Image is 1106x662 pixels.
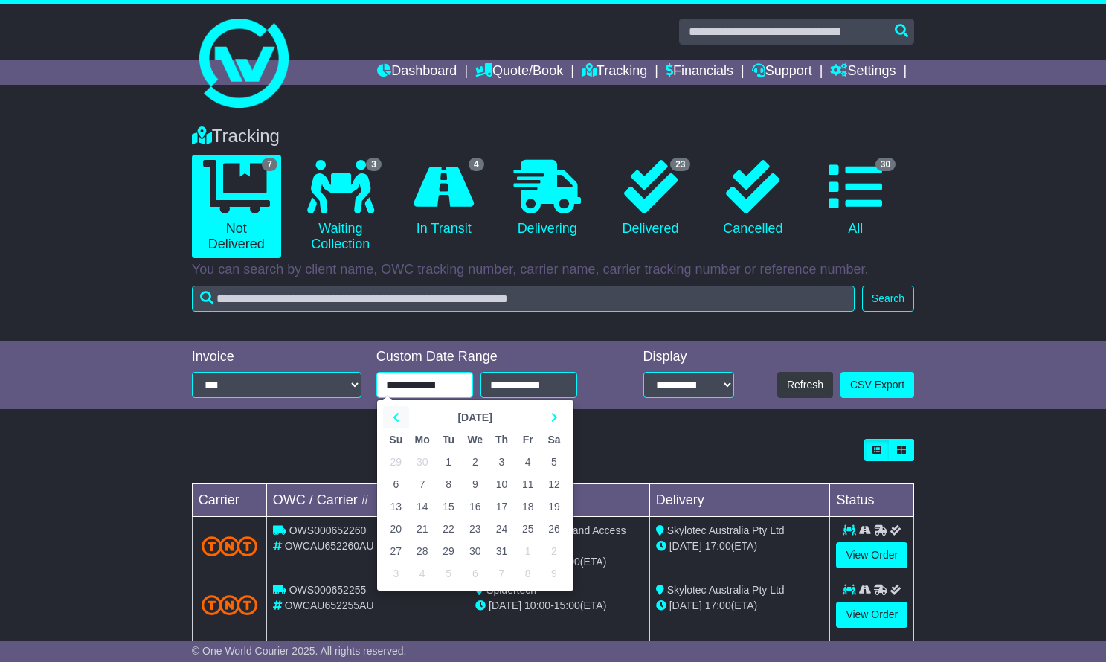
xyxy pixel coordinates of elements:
[462,562,489,585] td: 6
[192,645,407,657] span: © One World Courier 2025. All rights reserved.
[435,495,461,518] td: 15
[489,473,515,495] td: 10
[383,518,409,540] td: 20
[435,473,461,495] td: 8
[409,540,436,562] td: 28
[376,349,607,365] div: Custom Date Range
[836,542,907,568] a: View Order
[524,600,550,611] span: 10:00
[667,584,785,596] span: Skylotec Australia Pty Ltd
[285,540,374,552] span: OWCAU652260AU
[705,600,731,611] span: 17:00
[489,495,515,518] td: 17
[462,540,489,562] td: 30
[670,158,690,171] span: 23
[656,598,824,614] div: (ETA)
[289,584,367,596] span: OWS000652255
[541,451,567,473] td: 5
[202,536,257,556] img: TNT_Domestic.png
[515,428,541,451] th: Fr
[435,540,461,562] td: 29
[515,540,541,562] td: 1
[184,126,922,147] div: Tracking
[383,451,409,473] td: 29
[643,349,734,365] div: Display
[262,158,277,171] span: 7
[666,60,733,85] a: Financials
[875,158,896,171] span: 30
[192,349,361,365] div: Invoice
[489,451,515,473] td: 3
[462,495,489,518] td: 16
[192,484,266,517] td: Carrier
[752,60,812,85] a: Support
[289,524,367,536] span: OWS000652260
[285,600,374,611] span: OWCAU652255AU
[462,428,489,451] th: We
[435,428,461,451] th: Tu
[705,540,731,552] span: 17:00
[862,286,914,312] button: Search
[435,562,461,585] td: 5
[541,562,567,585] td: 9
[383,428,409,451] th: Su
[830,60,896,85] a: Settings
[541,518,567,540] td: 26
[296,155,385,258] a: 3 Waiting Collection
[830,484,914,517] td: Status
[475,598,643,614] div: - (ETA)
[489,600,521,611] span: [DATE]
[383,495,409,518] td: 13
[469,158,484,171] span: 4
[649,484,830,517] td: Delivery
[409,451,436,473] td: 30
[202,595,257,615] img: TNT_Domestic.png
[475,60,563,85] a: Quote/Book
[669,540,702,552] span: [DATE]
[607,155,695,242] a: 23 Delivered
[266,484,469,517] td: OWC / Carrier #
[515,473,541,495] td: 11
[541,428,567,451] th: Sa
[383,473,409,495] td: 6
[192,155,281,258] a: 7 Not Delivered
[541,495,567,518] td: 19
[377,60,457,85] a: Dashboard
[192,262,914,278] p: You can search by client name, OWC tracking number, carrier name, carrier tracking number or refe...
[409,518,436,540] td: 21
[462,473,489,495] td: 9
[462,451,489,473] td: 2
[435,518,461,540] td: 22
[489,518,515,540] td: 24
[541,473,567,495] td: 12
[366,158,382,171] span: 3
[409,406,541,428] th: Select Month
[435,451,461,473] td: 1
[503,155,592,242] a: Delivering
[400,155,488,242] a: 4 In Transit
[515,518,541,540] td: 25
[462,518,489,540] td: 23
[383,562,409,585] td: 3
[554,600,580,611] span: 15:00
[656,539,824,554] div: (ETA)
[541,540,567,562] td: 2
[515,495,541,518] td: 18
[840,372,914,398] a: CSV Export
[489,540,515,562] td: 31
[409,428,436,451] th: Mo
[409,473,436,495] td: 7
[667,524,785,536] span: Skylotec Australia Pty Ltd
[515,451,541,473] td: 4
[669,600,702,611] span: [DATE]
[582,60,647,85] a: Tracking
[709,155,797,242] a: Cancelled
[515,562,541,585] td: 8
[836,602,907,628] a: View Order
[489,562,515,585] td: 7
[777,372,833,398] button: Refresh
[811,155,899,242] a: 30 All
[383,540,409,562] td: 27
[409,495,436,518] td: 14
[409,562,436,585] td: 4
